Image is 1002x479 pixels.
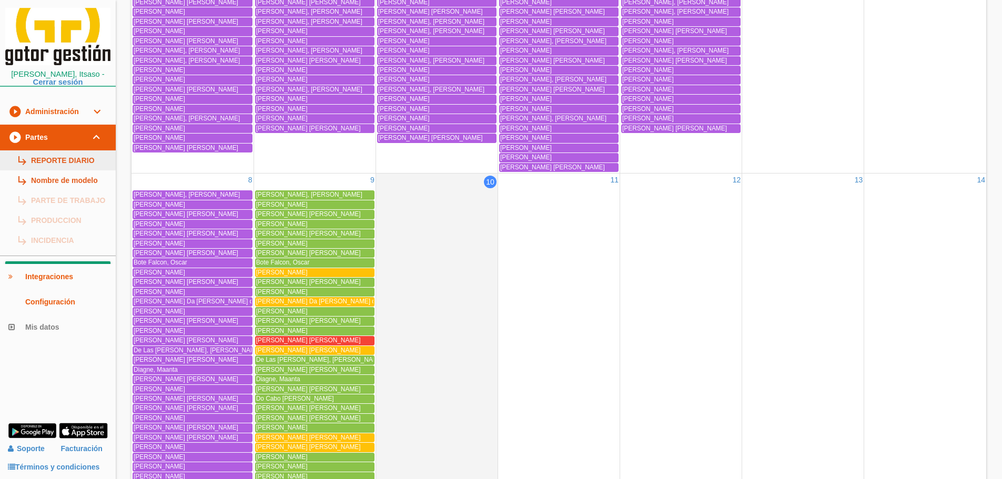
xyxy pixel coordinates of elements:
[499,144,619,152] a: [PERSON_NAME]
[133,75,252,84] a: [PERSON_NAME]
[134,366,178,373] span: Diagne, Maanta
[732,174,742,186] a: 12
[256,404,361,412] span: [PERSON_NAME] [PERSON_NAME]
[134,434,238,441] span: [PERSON_NAME] [PERSON_NAME]
[133,307,252,316] a: [PERSON_NAME]
[378,47,430,54] span: [PERSON_NAME]
[255,336,375,345] a: [PERSON_NAME] [PERSON_NAME]
[256,8,362,15] span: [PERSON_NAME], [PERSON_NAME]
[499,46,619,55] a: [PERSON_NAME]
[499,56,619,65] a: [PERSON_NAME] [PERSON_NAME]
[8,444,45,453] a: Soporte
[256,249,361,257] span: [PERSON_NAME] [PERSON_NAME]
[133,200,252,209] a: [PERSON_NAME]
[378,8,483,15] span: [PERSON_NAME] [PERSON_NAME]
[133,37,252,46] a: [PERSON_NAME] [PERSON_NAME]
[133,317,252,325] a: [PERSON_NAME] [PERSON_NAME]
[377,105,497,114] a: [PERSON_NAME]
[622,86,674,93] span: [PERSON_NAME]
[621,114,741,123] a: [PERSON_NAME]
[134,201,185,208] span: [PERSON_NAME]
[255,190,375,199] a: [PERSON_NAME], [PERSON_NAME]
[134,125,185,132] span: [PERSON_NAME]
[256,47,362,54] span: [PERSON_NAME], [PERSON_NAME]
[134,95,185,103] span: [PERSON_NAME]
[499,85,619,94] a: [PERSON_NAME] [PERSON_NAME]
[61,440,103,458] a: Facturación
[255,404,375,413] a: [PERSON_NAME] [PERSON_NAME]
[255,56,375,65] a: [PERSON_NAME] [PERSON_NAME]
[377,46,497,55] a: [PERSON_NAME]
[255,278,375,287] a: [PERSON_NAME] [PERSON_NAME]
[134,298,310,305] span: [PERSON_NAME] Da [PERSON_NAME] de [PERSON_NAME]
[500,105,552,113] span: [PERSON_NAME]
[500,95,552,103] span: [PERSON_NAME]
[133,453,252,462] a: [PERSON_NAME]
[622,115,674,122] span: [PERSON_NAME]
[621,124,741,133] a: [PERSON_NAME] [PERSON_NAME]
[133,144,252,152] a: [PERSON_NAME] [PERSON_NAME]
[378,37,430,45] span: [PERSON_NAME]
[255,27,375,36] a: [PERSON_NAME]
[255,288,375,297] a: [PERSON_NAME]
[256,356,384,363] span: De Las [PERSON_NAME], [PERSON_NAME]
[369,174,376,186] a: 9
[133,17,252,26] a: [PERSON_NAME] [PERSON_NAME]
[500,86,605,93] span: [PERSON_NAME] [PERSON_NAME]
[134,269,185,276] span: [PERSON_NAME]
[500,66,552,74] span: [PERSON_NAME]
[378,76,430,83] span: [PERSON_NAME]
[622,18,674,25] span: [PERSON_NAME]
[500,154,552,161] span: [PERSON_NAME]
[8,423,57,439] img: google-play.png
[256,105,308,113] span: [PERSON_NAME]
[255,414,375,423] a: [PERSON_NAME] [PERSON_NAME]
[255,66,375,75] a: [PERSON_NAME]
[255,327,375,335] a: [PERSON_NAME]
[621,95,741,104] a: [PERSON_NAME]
[133,365,252,374] a: Diagne, Maanta
[133,423,252,432] a: [PERSON_NAME] [PERSON_NAME]
[256,366,361,373] span: [PERSON_NAME] [PERSON_NAME]
[256,86,362,93] span: [PERSON_NAME], [PERSON_NAME]
[255,220,375,229] a: [PERSON_NAME]
[378,18,484,25] span: [PERSON_NAME], [PERSON_NAME]
[621,37,741,46] a: [PERSON_NAME]
[134,144,238,151] span: [PERSON_NAME] [PERSON_NAME]
[622,95,674,103] span: [PERSON_NAME]
[500,134,552,141] span: [PERSON_NAME]
[133,114,252,123] a: [PERSON_NAME], [PERSON_NAME]
[256,18,362,25] span: [PERSON_NAME], [PERSON_NAME]
[134,210,238,218] span: [PERSON_NAME] [PERSON_NAME]
[378,134,483,141] span: [PERSON_NAME] [PERSON_NAME]
[133,134,252,142] a: [PERSON_NAME]
[255,462,375,471] a: [PERSON_NAME]
[256,424,308,431] span: [PERSON_NAME]
[621,46,741,55] a: [PERSON_NAME], [PERSON_NAME]
[255,433,375,442] a: [PERSON_NAME] [PERSON_NAME]
[256,443,361,451] span: [PERSON_NAME] [PERSON_NAME]
[134,414,185,422] span: [PERSON_NAME]
[378,115,430,122] span: [PERSON_NAME]
[377,17,497,26] a: [PERSON_NAME], [PERSON_NAME]
[255,210,375,219] a: [PERSON_NAME] [PERSON_NAME]
[378,86,484,93] span: [PERSON_NAME], [PERSON_NAME]
[256,453,308,461] span: [PERSON_NAME]
[134,86,238,93] span: [PERSON_NAME] [PERSON_NAME]
[133,249,252,258] a: [PERSON_NAME] [PERSON_NAME]
[5,8,110,65] img: itcons-logo
[500,144,552,151] span: [PERSON_NAME]
[621,66,741,75] a: [PERSON_NAME]
[500,27,605,35] span: [PERSON_NAME] [PERSON_NAME]
[621,7,741,16] a: [PERSON_NAME], [PERSON_NAME]
[133,66,252,75] a: [PERSON_NAME]
[133,46,252,55] a: [PERSON_NAME], [PERSON_NAME]
[255,105,375,114] a: [PERSON_NAME]
[16,150,27,170] i: subdirectory_arrow_right
[134,18,238,25] span: [PERSON_NAME] [PERSON_NAME]
[499,37,619,46] a: [PERSON_NAME], [PERSON_NAME]
[5,261,110,287] a: + Añadir modelo
[377,95,497,104] a: [PERSON_NAME]
[133,355,252,364] a: [PERSON_NAME] [PERSON_NAME]
[133,278,252,287] a: [PERSON_NAME] [PERSON_NAME]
